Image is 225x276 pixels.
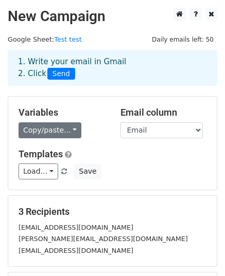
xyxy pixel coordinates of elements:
h2: New Campaign [8,8,217,25]
a: Templates [19,149,63,159]
a: Test test [54,35,82,43]
iframe: Chat Widget [174,227,225,276]
small: Google Sheet: [8,35,82,43]
small: [EMAIL_ADDRESS][DOMAIN_NAME] [19,247,133,254]
h5: Variables [19,107,105,118]
small: [PERSON_NAME][EMAIL_ADDRESS][DOMAIN_NAME] [19,235,188,243]
a: Load... [19,163,58,179]
h5: Email column [120,107,207,118]
a: Daily emails left: 50 [148,35,217,43]
small: [EMAIL_ADDRESS][DOMAIN_NAME] [19,224,133,231]
h5: 3 Recipients [19,206,206,217]
button: Save [74,163,101,179]
a: Copy/paste... [19,122,81,138]
span: Send [47,68,75,80]
span: Daily emails left: 50 [148,34,217,45]
div: 1. Write your email in Gmail 2. Click [10,56,215,80]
